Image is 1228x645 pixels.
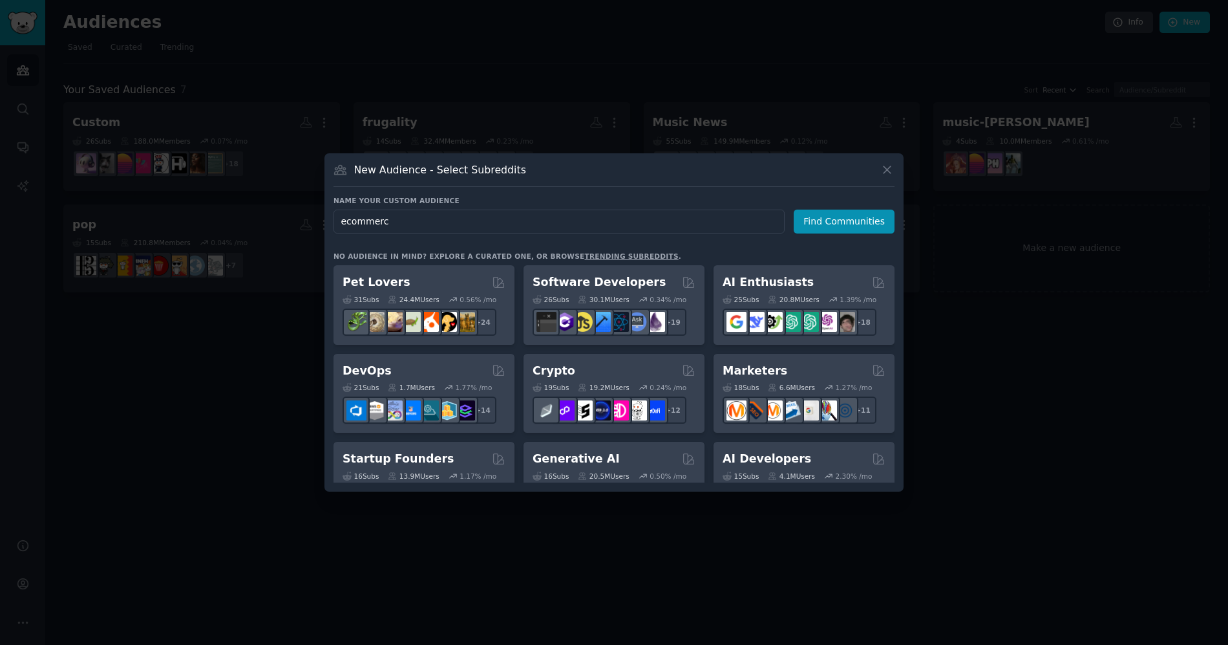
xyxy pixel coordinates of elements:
[419,312,439,332] img: cockatiel
[533,451,620,467] h2: Generative AI
[609,312,629,332] img: reactnative
[460,472,496,481] div: 1.17 % /mo
[469,309,496,336] div: + 24
[650,383,686,392] div: 0.24 % /mo
[343,451,454,467] h2: Startup Founders
[555,400,575,421] img: 0xPolygon
[726,312,746,332] img: GoogleGeminiAI
[835,312,855,332] img: ArtificalIntelligence
[799,312,819,332] img: chatgpt_prompts_
[533,274,666,290] h2: Software Developers
[555,312,575,332] img: csharp
[591,312,611,332] img: iOSProgramming
[650,295,686,304] div: 0.34 % /mo
[836,472,873,481] div: 2.30 % /mo
[745,400,765,421] img: bigseo
[849,309,876,336] div: + 18
[401,312,421,332] img: turtle
[745,312,765,332] img: DeepSeek
[346,400,366,421] img: azuredevops
[536,312,556,332] img: software
[659,397,686,424] div: + 12
[388,383,435,392] div: 1.7M Users
[723,295,759,304] div: 25 Sub s
[781,400,801,421] img: Emailmarketing
[365,312,385,332] img: ballpython
[584,252,678,260] a: trending subreddits
[609,400,629,421] img: defiblockchain
[781,312,801,332] img: chatgpt_promptDesign
[836,383,873,392] div: 1.27 % /mo
[723,274,814,290] h2: AI Enthusiasts
[578,295,629,304] div: 30.1M Users
[591,400,611,421] img: web3
[388,472,439,481] div: 13.9M Users
[333,252,681,261] div: No audience in mind? Explore a curated one, or browse .
[343,472,379,481] div: 16 Sub s
[419,400,439,421] img: platformengineering
[533,363,575,379] h2: Crypto
[650,472,686,481] div: 0.50 % /mo
[817,400,837,421] img: MarketingResearch
[343,274,410,290] h2: Pet Lovers
[659,309,686,336] div: + 19
[578,472,629,481] div: 20.5M Users
[723,451,811,467] h2: AI Developers
[333,210,785,234] input: Pick a short name, like "Digital Marketers" or "Movie-Goers"
[346,312,366,332] img: herpetology
[840,295,876,304] div: 1.39 % /mo
[333,196,895,205] h3: Name your custom audience
[343,295,379,304] div: 31 Sub s
[768,383,815,392] div: 6.6M Users
[723,363,787,379] h2: Marketers
[763,400,783,421] img: AskMarketing
[343,383,379,392] div: 21 Sub s
[763,312,783,332] img: AItoolsCatalog
[627,312,647,332] img: AskComputerScience
[365,400,385,421] img: AWS_Certified_Experts
[388,295,439,304] div: 24.4M Users
[437,312,457,332] img: PetAdvice
[578,383,629,392] div: 19.2M Users
[573,312,593,332] img: learnjavascript
[533,383,569,392] div: 19 Sub s
[354,163,526,177] h3: New Audience - Select Subreddits
[469,397,496,424] div: + 14
[573,400,593,421] img: ethstaker
[455,312,475,332] img: dogbreed
[456,383,492,392] div: 1.77 % /mo
[817,312,837,332] img: OpenAIDev
[794,210,895,234] button: Find Communities
[768,472,815,481] div: 4.1M Users
[401,400,421,421] img: DevOpsLinks
[723,472,759,481] div: 15 Sub s
[799,400,819,421] img: googleads
[383,312,403,332] img: leopardgeckos
[723,383,759,392] div: 18 Sub s
[455,400,475,421] img: PlatformEngineers
[437,400,457,421] img: aws_cdk
[726,400,746,421] img: content_marketing
[383,400,403,421] img: Docker_DevOps
[533,472,569,481] div: 16 Sub s
[533,295,569,304] div: 26 Sub s
[835,400,855,421] img: OnlineMarketing
[645,312,665,332] img: elixir
[849,397,876,424] div: + 11
[460,295,496,304] div: 0.56 % /mo
[645,400,665,421] img: defi_
[536,400,556,421] img: ethfinance
[768,295,819,304] div: 20.8M Users
[627,400,647,421] img: CryptoNews
[343,363,392,379] h2: DevOps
